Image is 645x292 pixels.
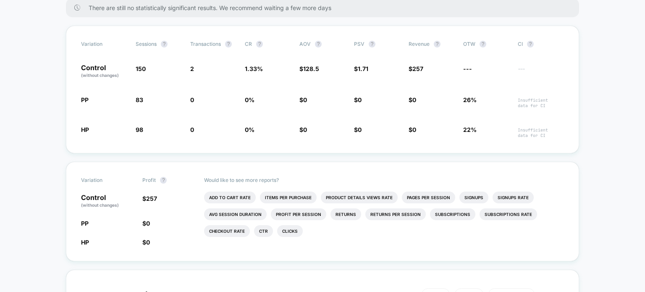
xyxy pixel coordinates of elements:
span: 1.71 [358,65,368,72]
li: Subscriptions Rate [480,208,537,220]
button: ? [315,41,322,47]
span: PP [81,96,89,103]
span: $ [409,96,416,103]
span: $ [354,126,362,133]
span: PSV [354,41,364,47]
span: There are still no statistically significant results. We recommend waiting a few more days [89,4,562,11]
span: 2 [190,65,194,72]
p: Would like to see more reports? [204,177,564,183]
li: Returns [330,208,361,220]
span: $ [299,96,307,103]
span: OTW [463,41,509,47]
button: ? [225,41,232,47]
button: ? [369,41,375,47]
span: 83 [136,96,143,103]
span: 0 [303,96,307,103]
span: Variation [81,41,127,47]
span: $ [354,65,368,72]
span: HP [81,126,89,133]
span: 0 [190,126,194,133]
span: $ [354,96,362,103]
li: Returns Per Session [365,208,426,220]
button: ? [256,41,263,47]
span: HP [81,239,89,246]
span: Insufficient data for CI [518,127,564,138]
li: Checkout Rate [204,225,250,237]
li: Clicks [277,225,303,237]
li: Profit Per Session [271,208,326,220]
span: 0 [146,220,150,227]
span: PP [81,220,89,227]
span: 0 [358,96,362,103]
span: Revenue [409,41,430,47]
span: $ [409,65,423,72]
li: Add To Cart Rate [204,192,256,203]
span: Sessions [136,41,157,47]
span: 0 [412,96,416,103]
li: Items Per Purchase [260,192,317,203]
span: $ [142,239,150,246]
span: 98 [136,126,143,133]
span: Insufficient data for CI [518,97,564,108]
span: $ [299,126,307,133]
li: Subscriptions [430,208,475,220]
span: AOV [299,41,311,47]
span: 257 [412,65,423,72]
span: 0 [146,239,150,246]
span: (without changes) [81,203,119,208]
button: ? [160,177,167,184]
span: CI [518,41,564,47]
span: 0 [358,126,362,133]
span: $ [142,220,150,227]
span: 22% [463,126,477,133]
li: Ctr [254,225,273,237]
span: Variation [81,177,127,184]
span: 0 % [245,96,254,103]
span: 0 [303,126,307,133]
span: 257 [146,195,157,202]
button: ? [480,41,486,47]
span: $ [409,126,416,133]
span: 128.5 [303,65,319,72]
span: --- [463,65,472,72]
li: Signups Rate [493,192,534,203]
span: Transactions [190,41,221,47]
span: (without changes) [81,73,119,78]
button: ? [434,41,440,47]
span: 26% [463,96,477,103]
span: 0 [412,126,416,133]
span: --- [518,66,564,79]
li: Product Details Views Rate [321,192,398,203]
span: 1.33 % [245,65,263,72]
li: Avg Session Duration [204,208,267,220]
span: $ [299,65,319,72]
li: Signups [459,192,488,203]
span: 150 [136,65,146,72]
span: 0 % [245,126,254,133]
li: Pages Per Session [402,192,455,203]
span: CR [245,41,252,47]
p: Control [81,64,127,79]
span: $ [142,195,157,202]
button: ? [527,41,534,47]
p: Control [81,194,134,208]
span: Profit [142,177,156,183]
button: ? [161,41,168,47]
span: 0 [190,96,194,103]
